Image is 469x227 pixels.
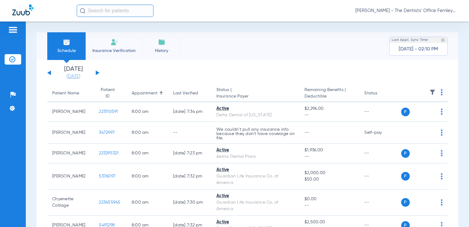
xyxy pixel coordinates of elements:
[99,87,116,100] div: Patient ID
[304,202,355,209] span: --
[216,147,295,153] div: Active
[300,85,360,102] th: Remaining Benefits |
[173,90,207,97] div: Last Verified
[127,122,168,144] td: 8:00 AM
[216,106,295,112] div: Active
[216,112,295,118] div: Delta Dental of [US_STATE]
[359,122,401,144] td: Self-pay
[55,74,92,80] a: [DATE]
[304,153,355,160] span: --
[63,38,70,46] img: Schedule
[304,196,355,202] span: $0.00
[99,87,122,100] div: Patient ID
[168,163,211,189] td: [DATE] 7:32 PM
[80,8,85,14] img: Search Icon
[216,193,295,199] div: Active
[441,173,443,179] img: group-dot-blue.svg
[304,130,309,135] span: --
[132,90,163,97] div: Appointment
[168,144,211,163] td: [DATE] 7:23 PM
[355,8,457,14] span: [PERSON_NAME] - The Dentists' Office Fernley
[399,46,438,52] span: [DATE] - 02:10 PM
[401,108,410,116] span: P
[99,200,120,205] span: 223455945
[216,153,295,160] div: Aetna Dental Plans
[55,66,92,80] li: [DATE]
[359,85,401,102] th: Status
[158,38,165,46] img: History
[429,89,436,95] img: filter.svg
[304,106,355,112] span: $2,296.00
[216,219,295,225] div: Active
[168,189,211,216] td: [DATE] 7:30 PM
[441,109,443,115] img: group-dot-blue.svg
[441,129,443,136] img: group-dot-blue.svg
[216,93,295,100] span: Insurance Payer
[359,144,401,163] td: --
[216,199,295,212] div: Guardian Life Insurance Co. of America
[211,85,300,102] th: Status |
[401,198,410,207] span: P
[168,122,211,144] td: --
[52,90,89,97] div: Patient Name
[441,150,443,156] img: group-dot-blue.svg
[99,130,115,135] span: 3472997
[216,173,295,186] div: Guardian Life Insurance Co. of America
[304,147,355,153] span: $1,936.00
[401,149,410,158] span: P
[173,90,198,97] div: Last Verified
[127,163,168,189] td: 8:00 AM
[8,26,18,34] img: hamburger-icon
[47,122,94,144] td: [PERSON_NAME]
[392,37,428,43] span: Last Appt. Sync Time:
[304,176,355,183] span: $50.00
[132,90,157,97] div: Appointment
[216,127,295,140] p: We couldn’t pull any insurance info because they don’t have coverage on file.
[77,5,153,17] input: Search for patients
[47,102,94,122] td: [PERSON_NAME]
[441,38,445,42] img: last sync help info
[127,102,168,122] td: 8:00 AM
[47,163,94,189] td: [PERSON_NAME]
[304,112,355,118] span: --
[127,144,168,163] td: 8:00 AM
[304,93,355,100] span: Deductible
[401,172,410,181] span: P
[99,151,118,155] span: 223295321
[47,189,94,216] td: Chyenette Cotlage
[47,144,94,163] td: [PERSON_NAME]
[52,90,79,97] div: Patient Name
[304,170,355,176] span: $2,000.00
[52,48,81,54] span: Schedule
[359,102,401,122] td: --
[12,5,33,15] img: Zuub Logo
[127,189,168,216] td: 8:00 AM
[304,219,355,225] span: $2,500.00
[216,167,295,173] div: Active
[147,48,176,54] span: History
[441,89,443,95] img: group-dot-blue.svg
[99,174,115,178] span: 5376097
[359,163,401,189] td: --
[110,38,118,46] img: Manual Insurance Verification
[438,197,469,227] iframe: Chat Widget
[99,110,118,114] span: 223110591
[90,48,138,54] span: Insurance Verification
[168,102,211,122] td: [DATE] 7:34 PM
[359,189,401,216] td: --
